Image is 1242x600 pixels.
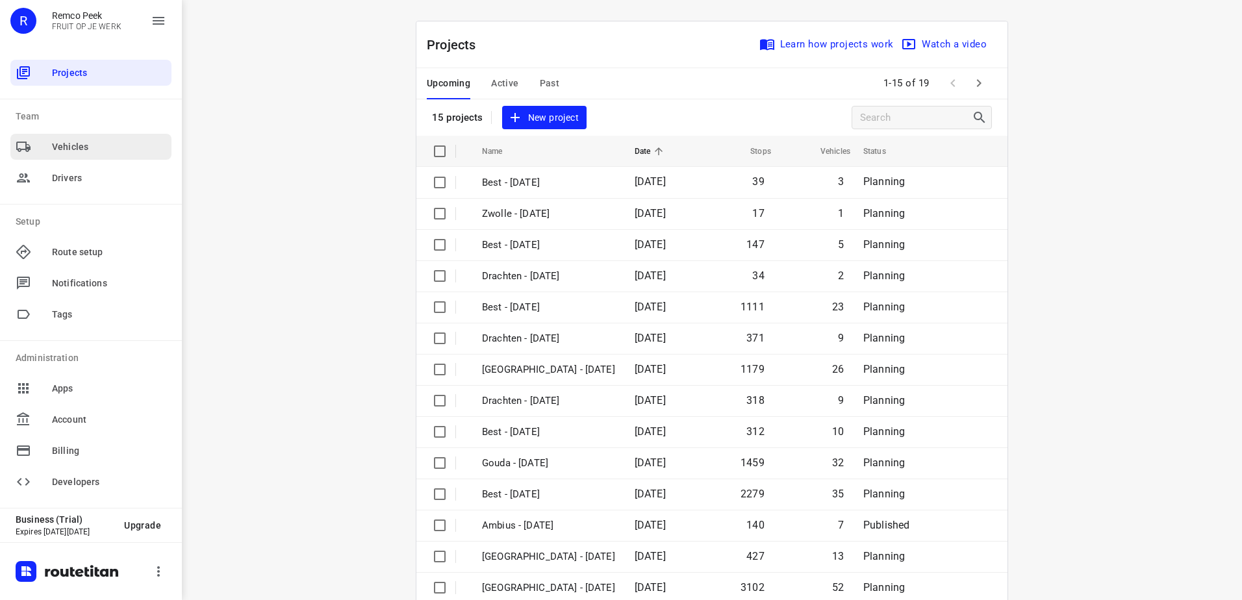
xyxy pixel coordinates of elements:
span: 1459 [741,456,765,469]
p: Drachten - Tuesday [482,394,615,408]
span: 140 [746,519,765,531]
span: 32 [832,456,844,469]
span: New project [510,110,579,126]
span: Apps [52,382,166,395]
p: Antwerpen - Monday [482,549,615,564]
span: Next Page [966,70,992,96]
p: Best - Monday [482,487,615,502]
span: 371 [746,332,765,344]
div: Developers [10,469,171,495]
span: 39 [752,175,764,188]
p: Administration [16,351,171,365]
span: 2279 [741,488,765,500]
p: Expires [DATE][DATE] [16,527,114,536]
span: 26 [832,363,844,375]
span: Upcoming [427,75,470,92]
span: [DATE] [635,456,666,469]
p: 15 projects [432,112,483,123]
span: 1179 [741,363,765,375]
span: Name [482,144,520,159]
div: Billing [10,438,171,464]
span: Planning [863,207,905,219]
p: Zwolle - Monday [482,581,615,595]
span: [DATE] [635,269,666,282]
span: [DATE] [635,207,666,219]
span: Notifications [52,277,166,290]
p: Best - Friday [482,175,615,190]
span: 1111 [741,301,765,313]
div: Route setup [10,239,171,265]
span: [DATE] [635,425,666,438]
span: 312 [746,425,765,438]
span: Planning [863,581,905,594]
button: New project [502,106,587,130]
span: 34 [752,269,764,282]
p: FRUIT OP JE WERK [52,22,121,31]
span: Planning [863,269,905,282]
span: 427 [746,550,765,562]
span: 35 [832,488,844,500]
p: Ambius - Monday [482,518,615,533]
span: 52 [832,581,844,594]
div: Tags [10,301,171,327]
span: Tags [52,308,166,321]
p: Projects [427,35,487,55]
span: Planning [863,550,905,562]
span: Planning [863,425,905,438]
span: 17 [752,207,764,219]
span: 2 [838,269,844,282]
p: Business (Trial) [16,514,114,525]
span: [DATE] [635,363,666,375]
span: Stops [733,144,771,159]
span: Developers [52,475,166,489]
p: Drachten - Thursday [482,269,615,284]
p: Team [16,110,171,123]
span: 147 [746,238,765,251]
span: Projects [52,66,166,80]
span: [DATE] [635,332,666,344]
div: Search [972,110,991,125]
span: 5 [838,238,844,251]
span: [DATE] [635,488,666,500]
span: Planning [863,175,905,188]
button: Upgrade [114,514,171,537]
span: Previous Page [940,70,966,96]
input: Search projects [860,108,972,128]
p: Drachten - Wednesday [482,331,615,346]
p: Remco Peek [52,10,121,21]
span: 1 [838,207,844,219]
span: Published [863,519,910,531]
span: [DATE] [635,550,666,562]
span: 318 [746,394,765,406]
span: Status [863,144,903,159]
div: Account [10,406,171,432]
span: Route setup [52,245,166,259]
p: Best - Tuesday [482,425,615,440]
span: Past [540,75,560,92]
span: Billing [52,444,166,458]
span: Drivers [52,171,166,185]
span: Account [52,413,166,427]
span: 10 [832,425,844,438]
span: 9 [838,332,844,344]
div: Apps [10,375,171,401]
span: Planning [863,363,905,375]
span: Planning [863,488,905,500]
span: Planning [863,394,905,406]
span: [DATE] [635,394,666,406]
span: [DATE] [635,301,666,313]
span: [DATE] [635,238,666,251]
div: Vehicles [10,134,171,160]
span: 1-15 of 19 [878,69,935,97]
p: Setup [16,215,171,229]
p: Best - Thursday [482,238,615,253]
span: Date [635,144,668,159]
span: 13 [832,550,844,562]
span: Planning [863,301,905,313]
span: 23 [832,301,844,313]
span: Vehicles [52,140,166,154]
div: Drivers [10,165,171,191]
span: Planning [863,456,905,469]
span: [DATE] [635,519,666,531]
span: Vehicles [804,144,850,159]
